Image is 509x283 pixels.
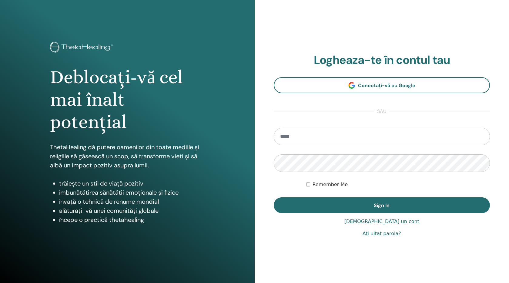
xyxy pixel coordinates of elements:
[274,197,490,213] button: Sign In
[50,143,205,170] p: ThetaHealing dă putere oamenilor din toate mediile și religiile să găsească un scop, să transform...
[274,77,490,93] a: Conectați-vă cu Google
[306,181,490,188] div: Keep me authenticated indefinitely or until I manually logout
[344,218,419,225] a: [DEMOGRAPHIC_DATA] un cont
[374,202,390,209] span: Sign In
[374,108,389,115] span: sau
[313,181,348,188] label: Remember Me
[50,66,205,133] h1: Deblocați-vă cel mai înalt potențial
[59,215,205,224] li: începe o practică thetahealing
[59,206,205,215] li: alăturați-vă unei comunități globale
[59,197,205,206] li: învață o tehnică de renume mondial
[274,53,490,67] h2: Logheaza-te în contul tau
[59,179,205,188] li: trăiește un stil de viață pozitiv
[59,188,205,197] li: îmbunătățirea sănătății emoționale și fizice
[363,230,401,237] a: Aţi uitat parola?
[358,82,415,89] span: Conectați-vă cu Google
